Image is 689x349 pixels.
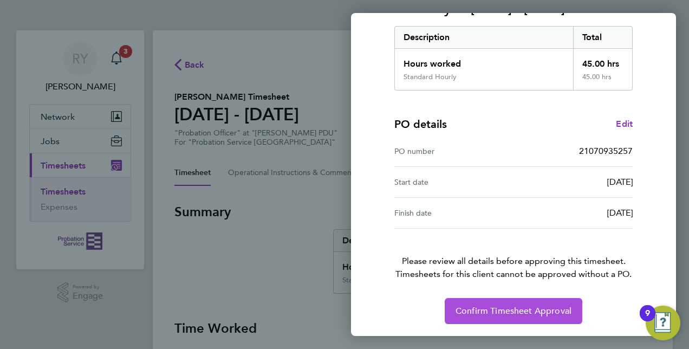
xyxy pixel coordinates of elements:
[573,73,633,90] div: 45.00 hrs
[445,298,582,324] button: Confirm Timesheet Approval
[395,27,573,48] div: Description
[394,176,513,189] div: Start date
[645,313,650,327] div: 9
[381,229,646,281] p: Please review all details before approving this timesheet.
[394,26,633,91] div: Summary of 25 - 31 Aug 2025
[456,306,571,316] span: Confirm Timesheet Approval
[394,117,447,132] h4: PO details
[395,49,573,73] div: Hours worked
[616,119,633,129] span: Edit
[404,73,457,81] div: Standard Hourly
[394,145,513,158] div: PO number
[579,146,633,156] span: 21070935257
[573,27,633,48] div: Total
[646,306,680,340] button: Open Resource Center, 9 new notifications
[513,206,633,219] div: [DATE]
[513,176,633,189] div: [DATE]
[394,206,513,219] div: Finish date
[573,49,633,73] div: 45.00 hrs
[381,268,646,281] span: Timesheets for this client cannot be approved without a PO.
[616,118,633,131] a: Edit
